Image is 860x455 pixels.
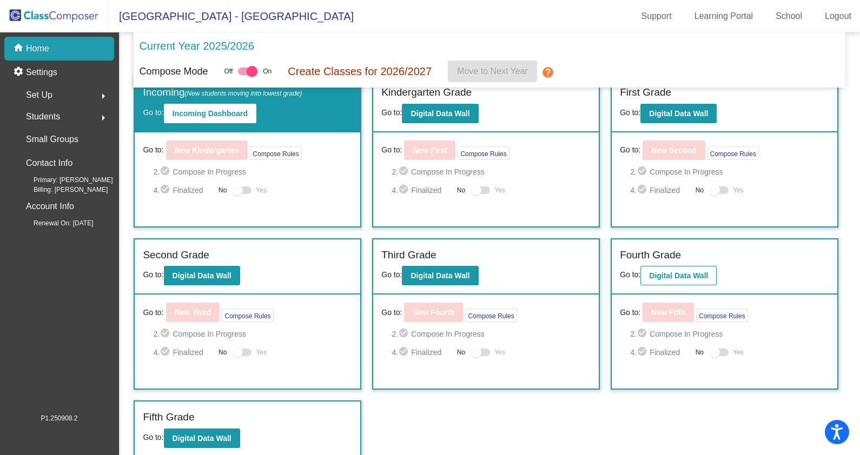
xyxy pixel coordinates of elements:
span: Go to: [620,144,640,156]
span: Go to: [143,108,163,117]
button: Move to Next Year [448,61,537,82]
button: Compose Rules [458,146,509,160]
p: Account Info [26,199,74,214]
button: Compose Rules [707,146,759,160]
span: Move to Next Year [457,66,528,76]
button: New Third [166,303,220,322]
span: No [696,185,704,195]
span: Go to: [620,270,640,279]
b: Digital Data Wall [173,271,231,280]
span: Go to: [143,307,163,318]
p: Home [26,42,49,55]
button: Compose Rules [250,146,301,160]
b: Digital Data Wall [649,271,708,280]
mat-icon: check_circle [398,327,411,340]
span: Go to: [381,307,402,318]
span: Go to: [143,270,163,279]
mat-icon: check_circle [160,346,173,359]
mat-icon: check_circle [637,165,650,178]
b: Digital Data Wall [411,109,469,118]
p: Contact Info [26,156,72,171]
button: New Fourth [404,303,463,322]
p: Current Year 2025/2026 [139,38,254,54]
label: Fifth Grade [143,410,194,425]
button: Compose Rules [696,309,747,322]
span: 2. Compose In Progress [154,165,353,178]
span: 2. Compose In Progress [392,327,591,340]
span: Students [26,109,60,124]
p: Small Groups [26,132,78,147]
button: Digital Data Wall [640,104,717,123]
button: Compose Rules [222,309,273,322]
span: No [219,185,227,195]
span: Go to: [620,108,640,117]
label: Third Grade [381,247,436,263]
mat-icon: home [13,42,26,55]
b: Digital Data Wall [173,434,231,443]
span: Billing: [PERSON_NAME] [16,185,108,195]
b: Incoming Dashboard [173,109,248,118]
b: New Kindergarten [175,146,240,155]
span: 2. Compose In Progress [392,165,591,178]
span: 2. Compose In Progress [630,327,829,340]
span: Go to: [143,433,163,441]
span: No [457,185,465,195]
span: No [457,347,465,357]
span: 4. Finalized [154,346,213,359]
button: New Kindergarten [166,140,248,160]
span: 2. Compose In Progress [154,327,353,340]
span: Yes [733,346,744,359]
span: Go to: [381,270,402,279]
mat-icon: check_circle [398,184,411,197]
mat-icon: check_circle [160,184,173,197]
button: Compose Rules [465,309,517,322]
mat-icon: check_circle [637,327,650,340]
button: Incoming Dashboard [164,104,256,123]
p: Settings [26,66,57,79]
span: 4. Finalized [630,184,690,197]
button: Digital Data Wall [640,266,717,285]
b: New Fifth [651,308,685,317]
mat-icon: check_circle [637,346,650,359]
label: Second Grade [143,247,209,263]
label: Incoming [143,85,302,101]
span: Yes [256,346,267,359]
b: New Fourth [413,308,454,317]
span: Yes [256,184,267,197]
a: Logout [816,8,860,25]
span: 4. Finalized [154,184,213,197]
mat-icon: check_circle [160,165,173,178]
a: Learning Portal [686,8,762,25]
mat-icon: check_circle [160,327,173,340]
span: Go to: [381,144,402,156]
span: [GEOGRAPHIC_DATA] - [GEOGRAPHIC_DATA] [108,8,354,25]
p: Create Classes for 2026/2027 [288,63,432,79]
label: Kindergarten Grade [381,85,472,101]
button: Digital Data Wall [402,104,478,123]
span: Yes [494,184,505,197]
b: Digital Data Wall [411,271,469,280]
span: 4. Finalized [392,184,452,197]
span: Go to: [620,307,640,318]
span: Go to: [143,144,163,156]
span: Go to: [381,108,402,117]
span: Set Up [26,88,52,103]
b: Digital Data Wall [649,109,708,118]
span: 2. Compose In Progress [630,165,829,178]
mat-icon: arrow_right [97,90,110,103]
span: No [696,347,704,357]
mat-icon: check_circle [398,165,411,178]
label: Fourth Grade [620,247,681,263]
b: New First [413,146,447,155]
mat-icon: help [541,66,554,79]
mat-icon: check_circle [637,184,650,197]
button: New Fifth [643,303,694,322]
button: Digital Data Wall [164,429,240,448]
label: First Grade [620,85,671,101]
span: Yes [733,184,744,197]
span: No [219,347,227,357]
mat-icon: check_circle [398,346,411,359]
mat-icon: settings [13,66,26,79]
p: Compose Mode [139,64,208,79]
b: New Third [175,308,211,317]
